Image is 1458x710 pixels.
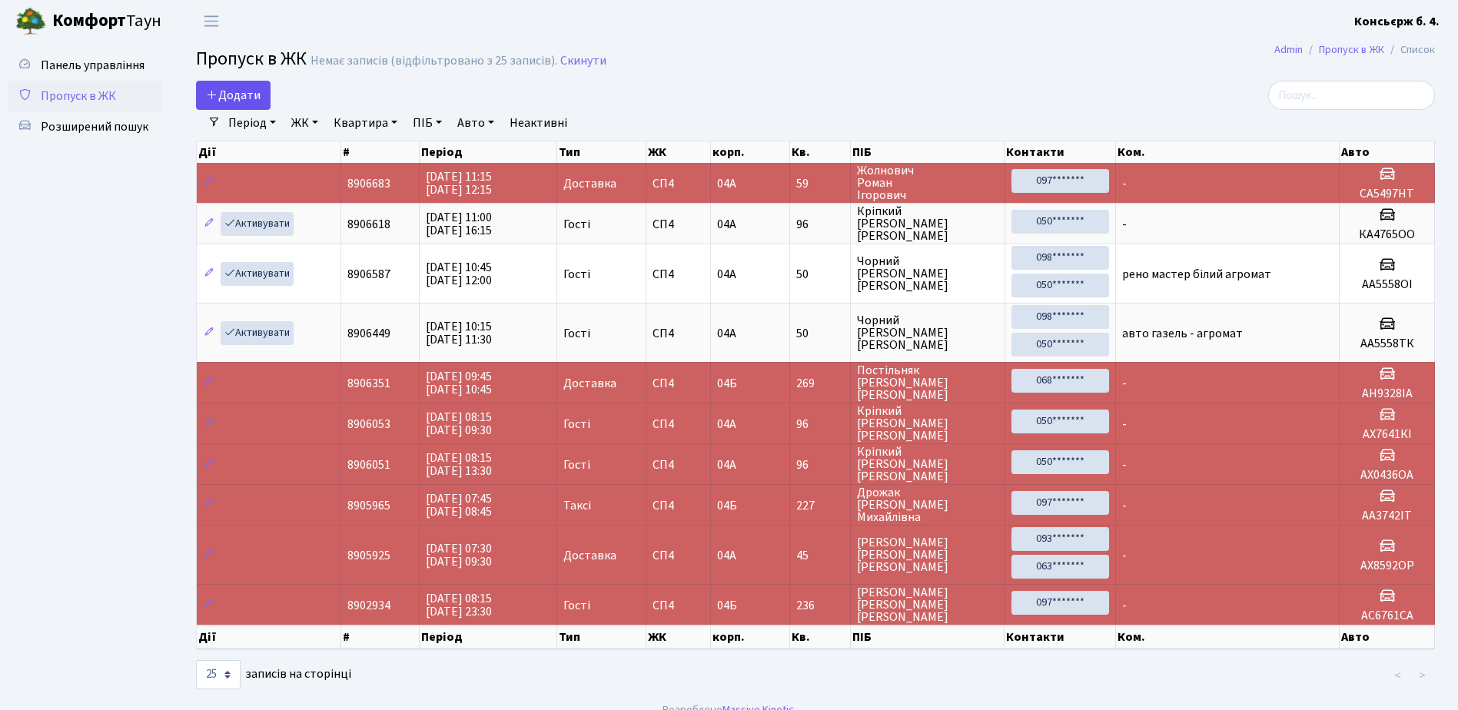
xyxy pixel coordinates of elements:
span: Чорний [PERSON_NAME] [PERSON_NAME] [857,314,998,351]
span: Гості [563,327,590,340]
span: Дрожак [PERSON_NAME] Михайлівна [857,486,998,523]
a: Скинути [560,54,606,68]
span: [DATE] 08:15 [DATE] 13:30 [426,450,492,479]
div: Немає записів (відфільтровано з 25 записів). [311,54,557,68]
span: 96 [796,418,844,430]
th: Ком. [1116,141,1340,163]
span: 59 [796,177,844,190]
span: СП4 [653,549,704,562]
a: Активувати [221,321,294,345]
span: Пропуск в ЖК [196,45,307,72]
a: Неактивні [503,110,573,136]
span: СП4 [653,499,704,512]
span: 8906053 [347,416,390,433]
th: Контакти [1005,141,1115,163]
h5: АА5558ОІ [1346,277,1428,292]
span: Постільняк [PERSON_NAME] [PERSON_NAME] [857,364,998,401]
span: 04Б [717,375,737,392]
span: - [1122,547,1127,564]
span: 04А [717,266,736,283]
span: Кріпкий [PERSON_NAME] [PERSON_NAME] [857,205,998,242]
th: # [341,141,420,163]
span: - [1122,597,1127,614]
a: ПІБ [407,110,448,136]
th: Контакти [1005,625,1115,649]
span: [DATE] 09:45 [DATE] 10:45 [426,368,492,398]
select: записів на сторінці [196,660,241,689]
span: 96 [796,218,844,231]
span: - [1122,375,1127,392]
span: [PERSON_NAME] [PERSON_NAME] [PERSON_NAME] [857,536,998,573]
th: корп. [711,625,791,649]
span: Таун [52,8,161,35]
span: Гості [563,218,590,231]
h5: СА5497НТ [1346,187,1428,201]
span: 04А [717,547,736,564]
span: Панель управління [41,57,144,74]
span: - [1122,175,1127,192]
a: Пропуск в ЖК [1319,41,1384,58]
span: СП4 [653,377,704,390]
span: [DATE] 08:15 [DATE] 09:30 [426,409,492,439]
th: Кв. [790,141,851,163]
th: Період [420,141,557,163]
a: Авто [451,110,500,136]
h5: АХ0436ОА [1346,468,1428,483]
a: Період [222,110,282,136]
span: - [1122,497,1127,514]
span: Пропуск в ЖК [41,88,116,105]
span: СП4 [653,418,704,430]
b: Комфорт [52,8,126,33]
span: [DATE] 11:15 [DATE] 12:15 [426,168,492,198]
th: корп. [711,141,791,163]
th: ПІБ [851,141,1005,163]
span: СП4 [653,459,704,471]
span: Гості [563,268,590,280]
span: 8905965 [347,497,390,514]
span: СП4 [653,177,704,190]
span: СП4 [653,327,704,340]
button: Переключити навігацію [192,8,231,34]
li: Список [1384,41,1435,58]
a: Квартира [327,110,404,136]
span: 8906683 [347,175,390,192]
span: авто газель - агромат [1122,325,1243,342]
h5: АХ8592ОР [1346,559,1428,573]
span: 96 [796,459,844,471]
span: 04А [717,325,736,342]
label: записів на сторінці [196,660,351,689]
span: 50 [796,268,844,280]
a: Активувати [221,212,294,236]
span: СП4 [653,218,704,231]
a: Пропуск в ЖК [8,81,161,111]
th: Авто [1340,625,1435,649]
span: СП4 [653,268,704,280]
span: Таксі [563,499,591,512]
span: 8905925 [347,547,390,564]
span: Додати [206,87,261,104]
span: Доставка [563,377,616,390]
span: - [1122,456,1127,473]
span: 04Б [717,497,737,514]
span: [DATE] 07:45 [DATE] 08:45 [426,490,492,520]
span: Жолнович Роман Ігорович [857,164,998,201]
span: 04А [717,456,736,473]
span: рено мастер білий агромат [1122,266,1271,283]
span: 04Б [717,597,737,614]
a: ЖК [285,110,324,136]
span: Гості [563,459,590,471]
span: 45 [796,549,844,562]
span: Доставка [563,549,616,562]
span: 8902934 [347,597,390,614]
th: ПІБ [851,625,1005,649]
span: 04А [717,216,736,233]
span: Кріпкий [PERSON_NAME] [PERSON_NAME] [857,405,998,442]
span: Доставка [563,177,616,190]
a: Додати [196,81,271,110]
span: [DATE] 07:30 [DATE] 09:30 [426,540,492,570]
span: Кріпкий [PERSON_NAME] [PERSON_NAME] [857,446,998,483]
img: logo.png [15,6,46,37]
a: Admin [1274,41,1303,58]
th: # [341,625,420,649]
span: 269 [796,377,844,390]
